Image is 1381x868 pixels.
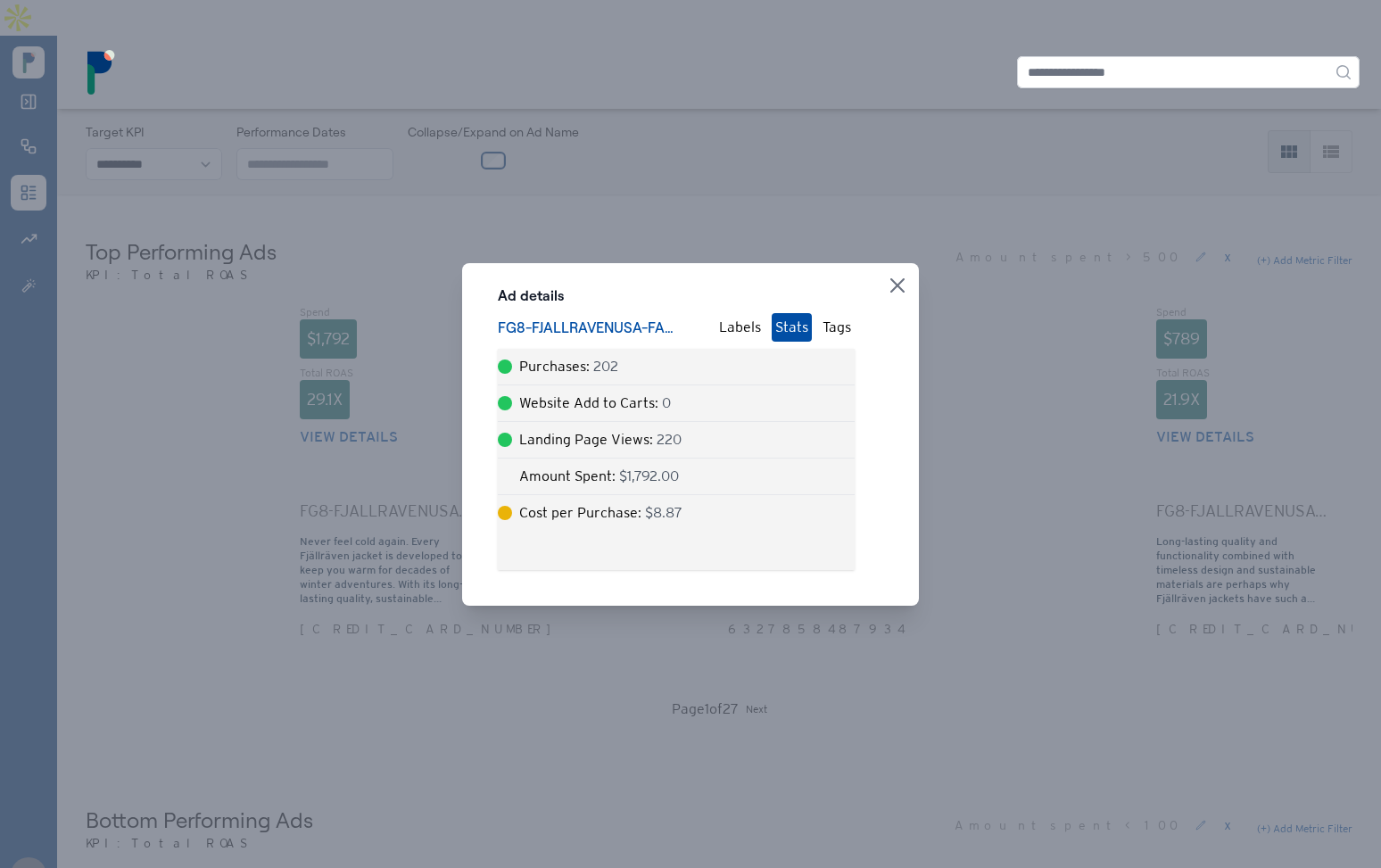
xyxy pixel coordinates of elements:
[657,431,682,448] span: 220
[593,358,618,375] span: 202
[519,356,618,377] div: :
[772,313,812,342] button: Stats
[498,317,676,338] h3: FG8-FJALLRAVENUSA-FACEBOOK-SOCIAL-OUTDOOR-PARKAS-CLOUDS-COLLECTION_li=102437
[819,313,855,342] button: Tags
[519,429,682,451] div: :
[645,504,682,521] span: $8.87
[519,394,655,411] span: Website Add to Carts
[715,313,765,342] button: Labels
[519,466,679,487] div: :
[519,358,586,375] span: Purchases
[662,394,671,411] span: 0
[619,467,679,484] span: $1,792.00
[519,393,671,414] div: :
[498,285,855,306] h3: Ad details
[519,504,638,521] span: Cost per Purchase
[519,467,612,484] span: Amount Spent
[519,431,649,448] span: Landing Page Views
[519,502,682,524] div: :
